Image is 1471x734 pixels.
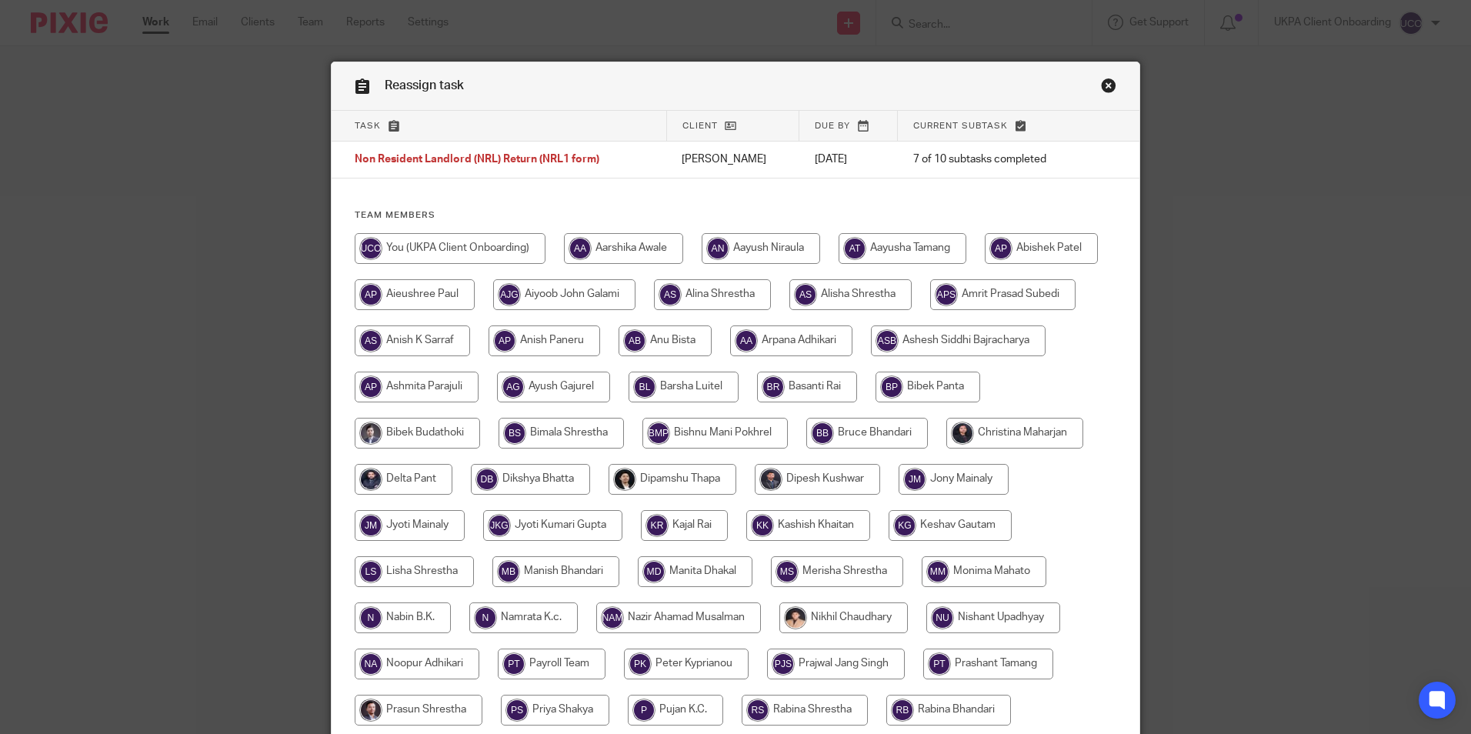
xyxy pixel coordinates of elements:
[898,142,1086,178] td: 7 of 10 subtasks completed
[385,79,464,92] span: Reassign task
[815,152,882,167] p: [DATE]
[355,122,381,130] span: Task
[682,152,784,167] p: [PERSON_NAME]
[355,209,1116,222] h4: Team members
[682,122,718,130] span: Client
[815,122,850,130] span: Due by
[913,122,1008,130] span: Current subtask
[355,155,599,165] span: Non Resident Landlord (NRL) Return (NRL1 form)
[1101,78,1116,98] a: Close this dialog window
